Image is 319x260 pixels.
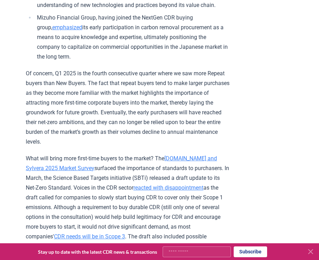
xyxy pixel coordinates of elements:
[54,233,125,240] a: CDR needs will be in Scope 3
[133,184,203,191] a: reacted with disappointment
[26,155,217,171] a: [DOMAIN_NAME] and Sylvera 2025 Market Survey
[35,13,229,62] li: Mizuho Financial Group, having joined the NextGen CDR buying group, its early participation in ca...
[52,24,82,31] a: emphasized
[26,69,229,147] p: Of concern, Q1 2025 is the fourth consecutive quarter where we saw more Repeat buyers than New Bu...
